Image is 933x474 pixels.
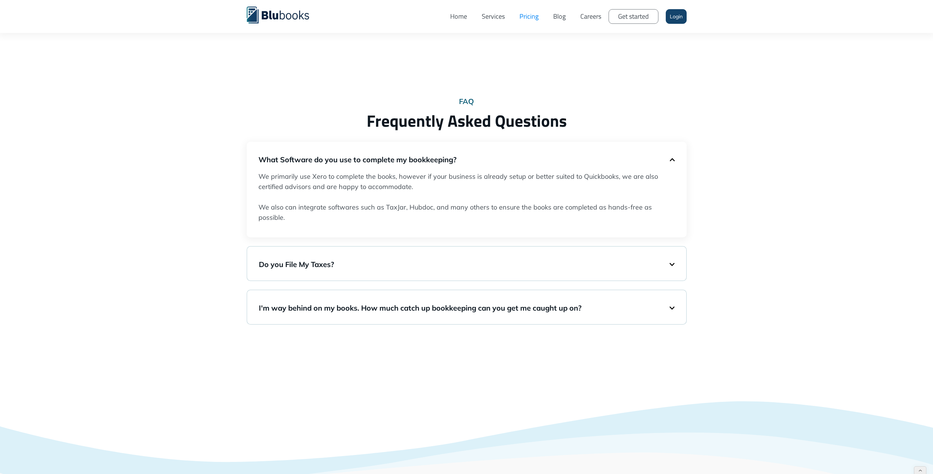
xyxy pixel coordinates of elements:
[609,9,658,24] a: Get started
[258,171,672,223] div: We primarily use Xero to complete the books, however if your business is already setup or better ...
[546,5,573,27] a: Blog
[259,259,669,270] h5: Do you File My Taxes?
[247,111,687,131] h2: Frequently Asked Questions
[443,5,474,27] a: Home
[259,303,669,313] h5: I'm way behind on my books. How much catch up bookkeeping can you get me caught up on?
[474,5,512,27] a: Services
[247,98,687,105] div: FAQ
[258,155,670,165] h5: What Software do you use to complete my bookkeeping?
[247,5,320,23] a: home
[512,5,546,27] a: Pricing
[573,5,609,27] a: Careers
[666,9,687,24] a: Login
